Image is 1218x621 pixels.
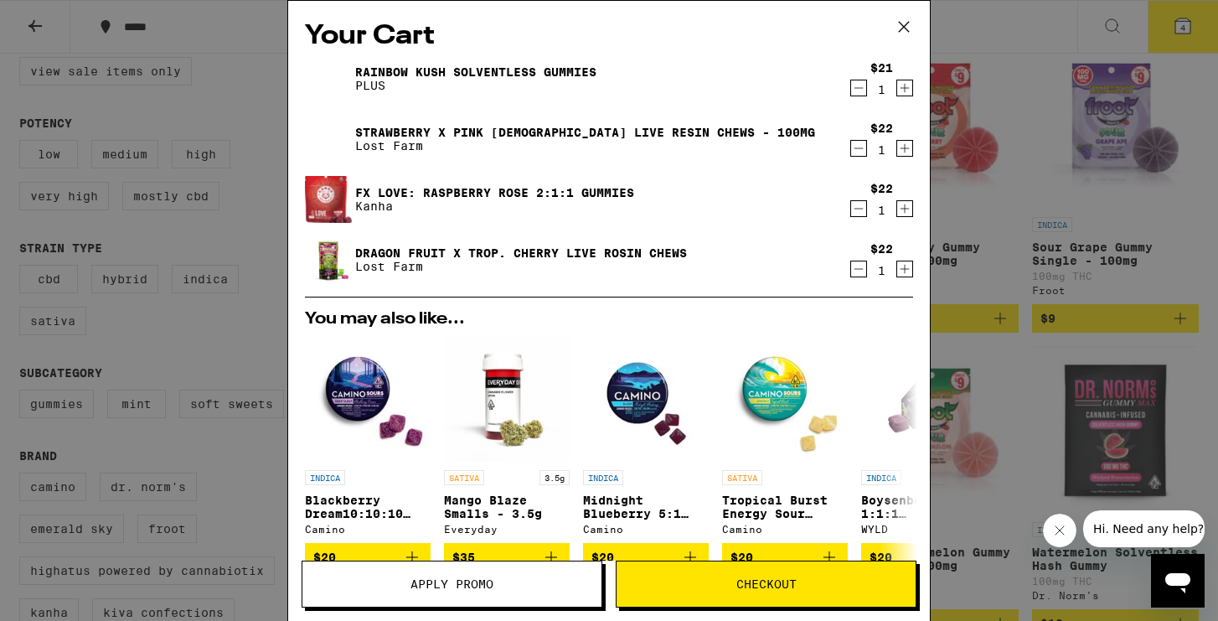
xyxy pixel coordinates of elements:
[850,200,867,217] button: Decrement
[896,140,913,157] button: Increment
[305,174,352,225] img: FX LOVE: Raspberry Rose 2:1:1 Gummies
[583,470,623,485] p: INDICA
[444,524,570,535] div: Everyday
[444,470,484,485] p: SATIVA
[1083,510,1205,547] iframe: Message from company
[583,524,709,535] div: Camino
[870,551,892,564] span: $20
[305,55,352,102] img: Rainbow Kush Solventless Gummies
[1043,514,1076,547] iframe: Close message
[305,116,352,163] img: Strawberry x Pink Jesus Live Resin Chews - 100mg
[722,336,848,462] img: Camino - Tropical Burst Energy Sour Gummies
[870,61,893,75] div: $21
[305,494,431,520] p: Blackberry Dream10:10:10 Deep Sleep Gummies
[452,551,475,564] span: $35
[305,543,431,572] button: Add to bag
[850,140,867,157] button: Decrement
[722,494,848,520] p: Tropical Burst Energy Sour Gummies
[591,551,614,564] span: $20
[355,65,596,79] a: Rainbow Kush Solventless Gummies
[583,336,709,462] img: Camino - Midnight Blueberry 5:1 Sleep Gummies
[355,260,687,273] p: Lost Farm
[722,524,848,535] div: Camino
[896,200,913,217] button: Increment
[444,336,570,462] img: Everyday - Mango Blaze Smalls - 3.5g
[355,246,687,260] a: Dragon Fruit x Trop. Cherry Live Rosin Chews
[313,551,336,564] span: $20
[305,18,913,55] h2: Your Cart
[444,543,570,572] button: Add to bag
[583,543,709,572] button: Add to bag
[539,470,570,485] p: 3.5g
[616,561,916,608] button: Checkout
[305,236,352,283] img: Dragon Fruit x Trop. Cherry Live Rosin Chews
[879,336,968,462] img: WYLD - Boysenberry 1:1:1 THC:CBD:CBN Gummies
[355,186,634,199] a: FX LOVE: Raspberry Rose 2:1:1 Gummies
[870,122,893,135] div: $22
[870,83,893,96] div: 1
[861,470,901,485] p: INDICA
[896,80,913,96] button: Increment
[870,143,893,157] div: 1
[305,311,913,328] h2: You may also like...
[722,543,848,572] button: Add to bag
[1151,554,1205,608] iframe: Button to launch messaging window
[302,561,602,608] button: Apply Promo
[583,494,709,520] p: Midnight Blueberry 5:1 Sleep Gummies
[722,336,848,543] a: Open page for Tropical Burst Energy Sour Gummies from Camino
[850,261,867,277] button: Decrement
[444,336,570,543] a: Open page for Mango Blaze Smalls - 3.5g from Everyday
[722,470,762,485] p: SATIVA
[305,336,431,462] img: Camino - Blackberry Dream10:10:10 Deep Sleep Gummies
[355,126,815,139] a: Strawberry x Pink [DEMOGRAPHIC_DATA] Live Resin Chews - 100mg
[736,578,797,590] span: Checkout
[861,494,987,520] p: Boysenberry 1:1:1 THC:CBD:CBN Gummies
[355,79,596,92] p: PLUS
[305,336,431,543] a: Open page for Blackberry Dream10:10:10 Deep Sleep Gummies from Camino
[730,551,753,564] span: $20
[850,80,867,96] button: Decrement
[896,261,913,277] button: Increment
[305,470,345,485] p: INDICA
[870,242,893,256] div: $22
[870,204,893,217] div: 1
[355,199,634,213] p: Kanha
[410,578,493,590] span: Apply Promo
[870,264,893,277] div: 1
[861,524,987,535] div: WYLD
[355,139,815,153] p: Lost Farm
[861,336,987,543] a: Open page for Boysenberry 1:1:1 THC:CBD:CBN Gummies from WYLD
[870,182,893,195] div: $22
[861,543,987,572] button: Add to bag
[305,524,431,535] div: Camino
[444,494,570,520] p: Mango Blaze Smalls - 3.5g
[583,336,709,543] a: Open page for Midnight Blueberry 5:1 Sleep Gummies from Camino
